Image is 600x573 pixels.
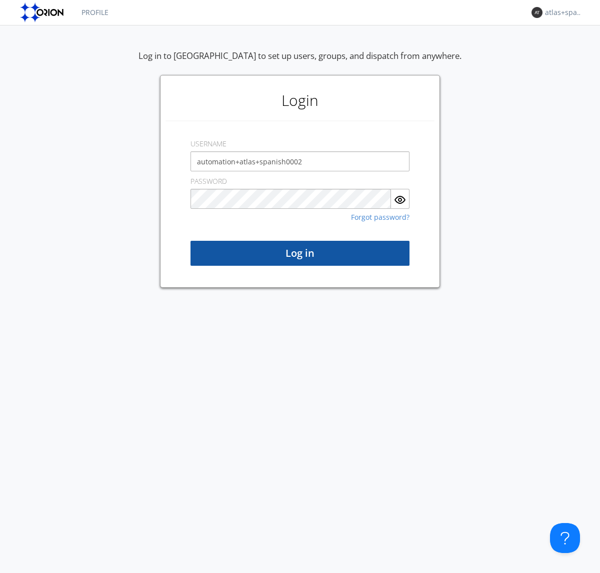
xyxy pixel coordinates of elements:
a: Forgot password? [351,214,409,221]
img: orion-labs-logo.svg [20,2,66,22]
div: atlas+spanish0002 [545,7,582,17]
iframe: Toggle Customer Support [550,523,580,553]
button: Log in [190,241,409,266]
label: PASSWORD [190,176,227,186]
img: 373638.png [531,7,542,18]
input: Password [190,189,391,209]
button: Show Password [391,189,409,209]
label: USERNAME [190,139,226,149]
img: eye.svg [394,194,406,206]
h1: Login [165,80,434,120]
div: Log in to [GEOGRAPHIC_DATA] to set up users, groups, and dispatch from anywhere. [138,50,461,75]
